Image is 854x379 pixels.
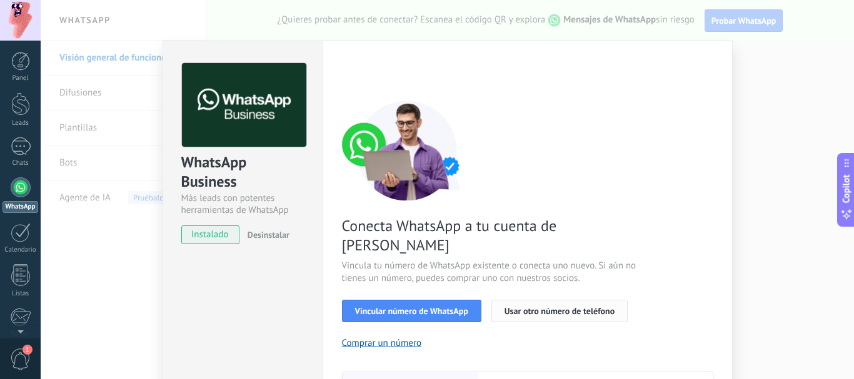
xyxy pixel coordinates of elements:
button: Comprar un número [342,337,422,349]
img: connect number [342,101,473,200]
img: logo_main.png [182,63,306,147]
span: Vincula tu número de WhatsApp existente o conecta uno nuevo. Si aún no tienes un número, puedes c... [342,260,640,285]
div: Leads [3,119,39,127]
div: Listas [3,290,39,298]
span: Vincular número de WhatsApp [355,307,468,315]
span: Usar otro número de teléfono [505,307,615,315]
span: Desinstalar [248,229,289,240]
button: Vincular número de WhatsApp [342,300,481,322]
div: Panel [3,74,39,82]
div: WhatsApp Business [181,152,304,192]
span: instalado [182,225,239,244]
button: Desinstalar [243,225,289,244]
span: Copilot [840,174,853,203]
span: Conecta WhatsApp a tu cuenta de [PERSON_NAME] [342,216,640,255]
div: Calendario [3,246,39,254]
div: Más leads con potentes herramientas de WhatsApp [181,192,304,216]
div: WhatsApp [3,201,38,213]
div: Chats [3,159,39,167]
span: 1 [23,345,33,355]
button: Usar otro número de teléfono [491,300,628,322]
